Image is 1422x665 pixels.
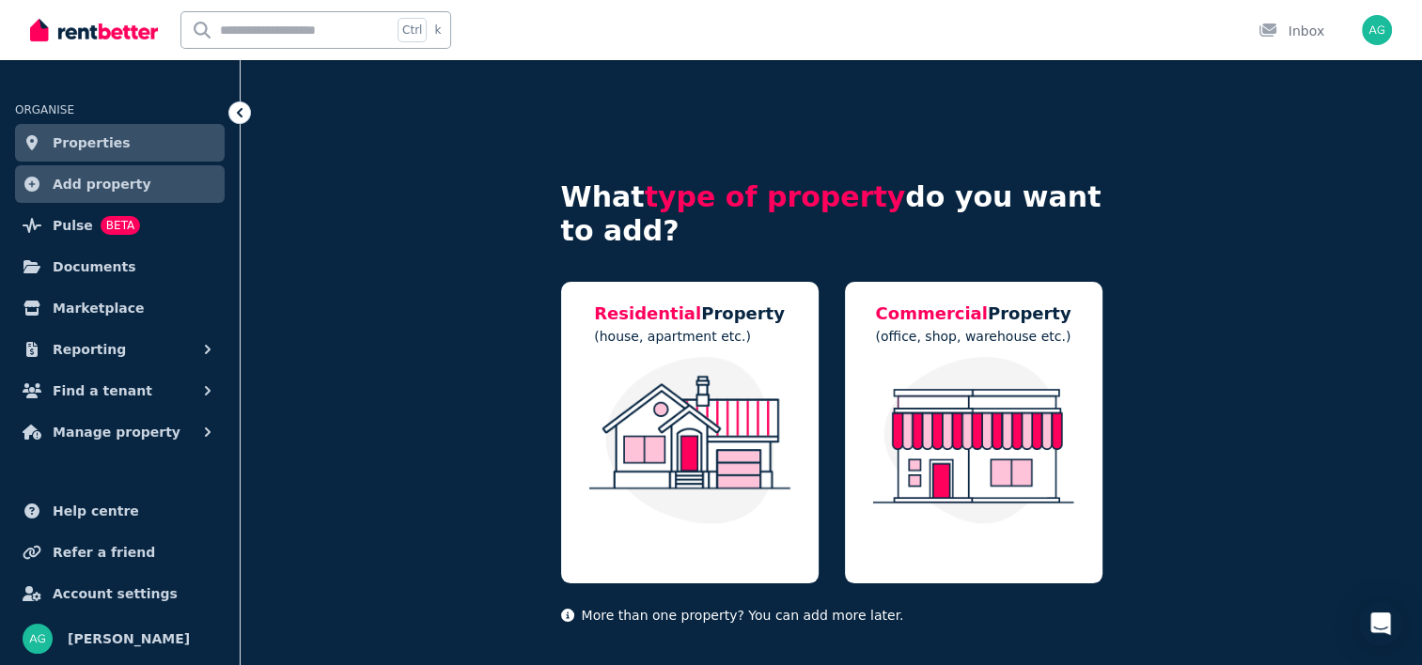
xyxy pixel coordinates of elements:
span: BETA [101,216,140,235]
a: Help centre [15,492,225,530]
span: Marketplace [53,297,144,319]
span: Residential [594,303,701,323]
span: Add property [53,173,151,195]
span: Properties [53,131,131,154]
a: PulseBETA [15,207,225,244]
span: Pulse [53,214,93,237]
h4: What do you want to add? [561,180,1102,248]
p: More than one property? You can add more later. [561,606,1102,625]
span: k [434,23,441,38]
span: Reporting [53,338,126,361]
h5: Property [594,301,785,327]
img: Andre Gini [23,624,53,654]
a: Documents [15,248,225,286]
p: (office, shop, warehouse etc.) [875,327,1070,346]
span: Help centre [53,500,139,522]
a: Properties [15,124,225,162]
span: Commercial [875,303,987,323]
span: type of property [645,180,906,213]
a: Marketplace [15,289,225,327]
a: Refer a friend [15,534,225,571]
span: ORGANISE [15,103,74,116]
span: Ctrl [398,18,427,42]
p: (house, apartment etc.) [594,327,785,346]
span: Manage property [53,421,180,443]
img: Andre Gini [1362,15,1392,45]
span: Account settings [53,582,178,605]
button: Find a tenant [15,372,225,410]
a: Add property [15,165,225,203]
img: Residential Property [580,357,800,524]
a: Account settings [15,575,225,612]
img: Commercial Property [864,357,1084,524]
button: Manage property [15,413,225,451]
img: RentBetter [30,16,158,44]
span: [PERSON_NAME] [68,627,190,650]
div: Inbox [1258,22,1324,40]
button: Reporting [15,331,225,368]
span: Refer a friend [53,541,155,564]
div: Open Intercom Messenger [1358,601,1403,646]
h5: Property [875,301,1070,327]
span: Documents [53,255,136,278]
span: Find a tenant [53,379,152,402]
